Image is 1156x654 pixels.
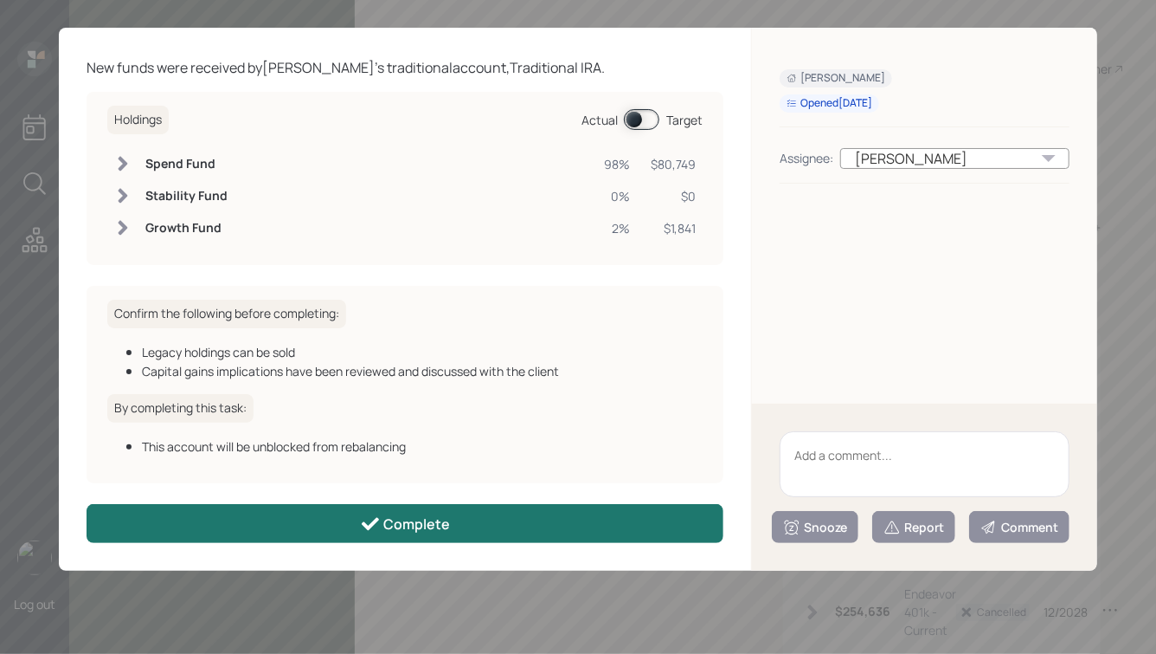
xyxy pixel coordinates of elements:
div: [PERSON_NAME] [840,148,1069,169]
div: $0 [651,187,696,205]
div: Actual [581,111,618,129]
div: 2% [604,219,630,237]
h6: Spend Fund [145,157,228,172]
div: $1,841 [651,219,696,237]
div: Assignee: [780,149,833,167]
button: Snooze [772,511,858,543]
div: New funds were received by [PERSON_NAME] 's traditional account, Traditional IRA . [87,57,723,78]
div: Snooze [783,519,847,536]
div: Target [666,111,703,129]
h6: Confirm the following before completing: [107,300,346,328]
button: Complete [87,504,723,543]
div: 0% [604,187,630,205]
div: Legacy holdings can be sold [142,343,703,361]
div: Comment [980,519,1058,536]
div: $80,749 [651,155,696,173]
button: Comment [969,511,1069,543]
div: Complete [360,514,451,534]
div: Opened [DATE] [787,96,872,111]
div: [PERSON_NAME] [787,71,885,86]
h6: Stability Fund [145,189,228,204]
h6: Growth Fund [145,221,228,236]
div: Report [883,519,944,536]
button: Report [872,511,955,543]
div: Capital gains implications have been reviewed and discussed with the client [142,362,703,380]
h6: Holdings [107,106,169,134]
div: This account will be unblocked from rebalancing [142,437,703,456]
h6: By completing this task: [107,394,254,423]
div: 98% [604,155,630,173]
